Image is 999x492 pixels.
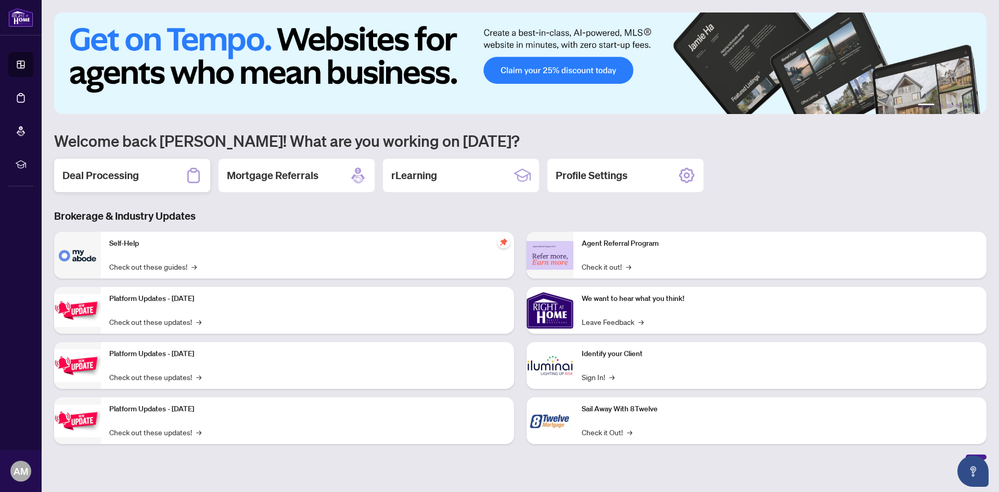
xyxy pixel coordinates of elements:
[54,209,987,223] h3: Brokerage & Industry Updates
[109,348,506,360] p: Platform Updates - [DATE]
[196,316,201,327] span: →
[109,426,201,438] a: Check out these updates!→
[582,261,631,272] a: Check it out!→
[54,131,987,150] h1: Welcome back [PERSON_NAME]! What are you working on [DATE]?
[109,293,506,305] p: Platform Updates - [DATE]
[109,261,197,272] a: Check out these guides!→
[955,104,959,108] button: 4
[972,104,976,108] button: 6
[527,287,573,334] img: We want to hear what you think!
[527,397,573,444] img: Sail Away With 8Twelve
[626,261,631,272] span: →
[527,342,573,389] img: Identify your Client
[391,168,437,183] h2: rLearning
[62,168,139,183] h2: Deal Processing
[582,426,632,438] a: Check it Out!→
[196,426,201,438] span: →
[582,238,978,249] p: Agent Referral Program
[638,316,644,327] span: →
[14,464,28,478] span: AM
[8,8,33,27] img: logo
[556,168,627,183] h2: Profile Settings
[627,426,632,438] span: →
[964,104,968,108] button: 5
[947,104,951,108] button: 3
[227,168,318,183] h2: Mortgage Referrals
[109,371,201,383] a: Check out these updates!→
[582,403,978,415] p: Sail Away With 8Twelve
[582,293,978,305] p: We want to hear what you think!
[196,371,201,383] span: →
[54,232,101,279] img: Self-Help
[918,104,934,108] button: 1
[109,238,506,249] p: Self-Help
[582,316,644,327] a: Leave Feedback→
[54,349,101,382] img: Platform Updates - July 8, 2025
[527,241,573,270] img: Agent Referral Program
[54,405,101,437] img: Platform Updates - June 23, 2025
[957,456,989,487] button: Open asap
[54,294,101,327] img: Platform Updates - July 21, 2025
[191,261,197,272] span: →
[109,403,506,415] p: Platform Updates - [DATE]
[609,371,614,383] span: →
[109,316,201,327] a: Check out these updates!→
[582,348,978,360] p: Identify your Client
[54,12,987,114] img: Slide 0
[497,236,510,248] span: pushpin
[582,371,614,383] a: Sign In!→
[939,104,943,108] button: 2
